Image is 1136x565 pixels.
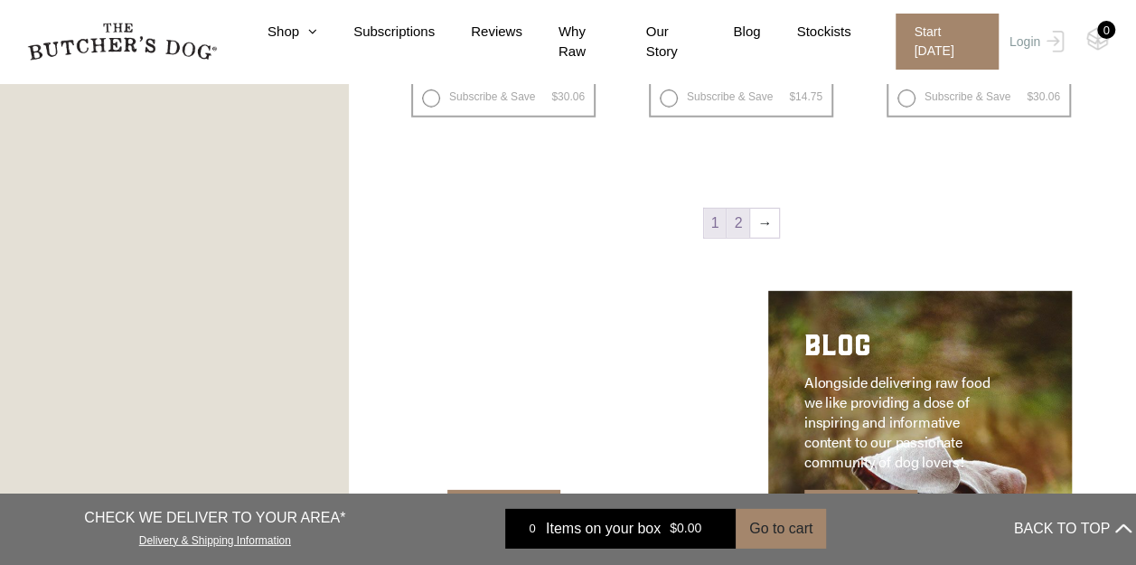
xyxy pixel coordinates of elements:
[447,490,560,526] a: Add to order
[231,22,317,42] a: Shop
[610,22,698,62] a: Our Story
[704,209,727,238] span: Page 1
[546,517,661,539] span: Items on your box
[789,90,795,103] span: $
[896,14,998,70] span: Start [DATE]
[1086,27,1109,51] img: TBD_Cart-Empty.png
[804,490,917,526] a: Blog
[750,209,779,238] a: →
[804,327,1009,372] h2: BLOG
[435,22,522,42] a: Reviews
[1005,14,1064,70] a: Login
[551,90,558,103] span: $
[1027,90,1060,103] bdi: 30.06
[1014,506,1131,550] button: BACK TO TOP
[1097,21,1115,39] div: 0
[727,209,749,238] a: Page 2
[887,76,1071,118] label: Subscribe & Save
[317,22,435,42] a: Subscriptions
[84,506,345,528] p: CHECK WE DELIVER TO YOUR AREA*
[736,508,826,548] button: Go to cart
[1027,90,1033,103] span: $
[670,521,677,535] span: $
[878,14,1004,70] a: Start [DATE]
[447,372,652,472] p: Adored Beast Apothecary is a line of all-natural pet products designed to support your dog’s heal...
[411,76,596,118] label: Subscribe & Save
[551,90,585,103] bdi: 30.06
[522,22,610,62] a: Why Raw
[670,521,701,535] bdi: 0.00
[505,508,736,548] a: 0 Items on your box $0.00
[804,372,1009,472] p: Alongside delivering raw food we like providing a dose of inspiring and informative content to ou...
[649,76,833,118] label: Subscribe & Save
[760,22,850,42] a: Stockists
[139,529,291,546] a: Delivery & Shipping Information
[697,22,760,42] a: Blog
[519,519,546,537] div: 0
[789,90,822,103] bdi: 14.75
[447,327,652,372] h2: APOTHECARY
